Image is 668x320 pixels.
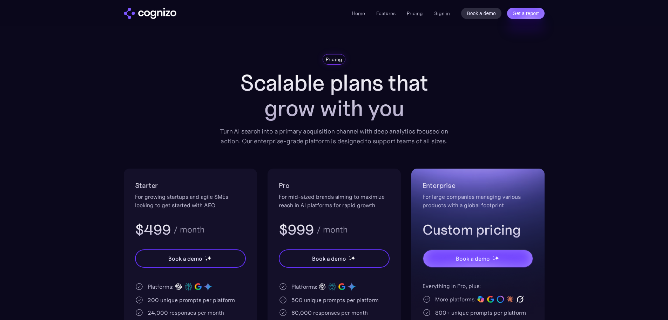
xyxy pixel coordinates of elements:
[493,259,495,261] img: star
[279,221,314,239] h3: $999
[148,296,235,304] div: 200 unique prompts per platform
[135,180,246,191] h2: Starter
[124,8,176,19] a: home
[291,282,317,291] div: Platforms:
[207,256,211,260] img: star
[423,192,533,209] div: For large companies managing various products with a global footprint
[148,282,174,291] div: Platforms:
[135,221,171,239] h3: $499
[423,282,533,290] div: Everything in Pro, plus:
[435,295,476,303] div: More platforms:
[493,256,494,257] img: star
[423,249,533,268] a: Book a demostarstarstar
[124,8,176,19] img: cognizo logo
[291,296,379,304] div: 500 unique prompts per platform
[351,256,355,260] img: star
[215,126,453,146] div: Turn AI search into a primary acquisition channel with deep analytics focused on action. Our ente...
[205,259,208,261] img: star
[376,10,396,17] a: Features
[174,226,204,234] div: / month
[148,308,224,317] div: 24,000 responses per month
[326,56,343,63] div: Pricing
[349,256,350,257] img: star
[352,10,365,17] a: Home
[434,9,450,18] a: Sign in
[507,8,545,19] a: Get a report
[435,308,526,317] div: 800+ unique prompts per platform
[423,221,533,239] h3: Custom pricing
[291,308,368,317] div: 60,000 responses per month
[423,180,533,191] h2: Enterprise
[168,254,202,263] div: Book a demo
[317,226,348,234] div: / month
[312,254,346,263] div: Book a demo
[349,259,351,261] img: star
[407,10,423,17] a: Pricing
[279,249,390,268] a: Book a demostarstarstar
[279,192,390,209] div: For mid-sized brands aiming to maximize reach in AI platforms for rapid growth
[135,249,246,268] a: Book a demostarstarstar
[279,180,390,191] h2: Pro
[461,8,501,19] a: Book a demo
[135,192,246,209] div: For growing startups and agile SMEs looking to get started with AEO
[456,254,490,263] div: Book a demo
[494,256,499,260] img: star
[205,256,206,257] img: star
[215,70,453,121] h1: Scalable plans that grow with you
